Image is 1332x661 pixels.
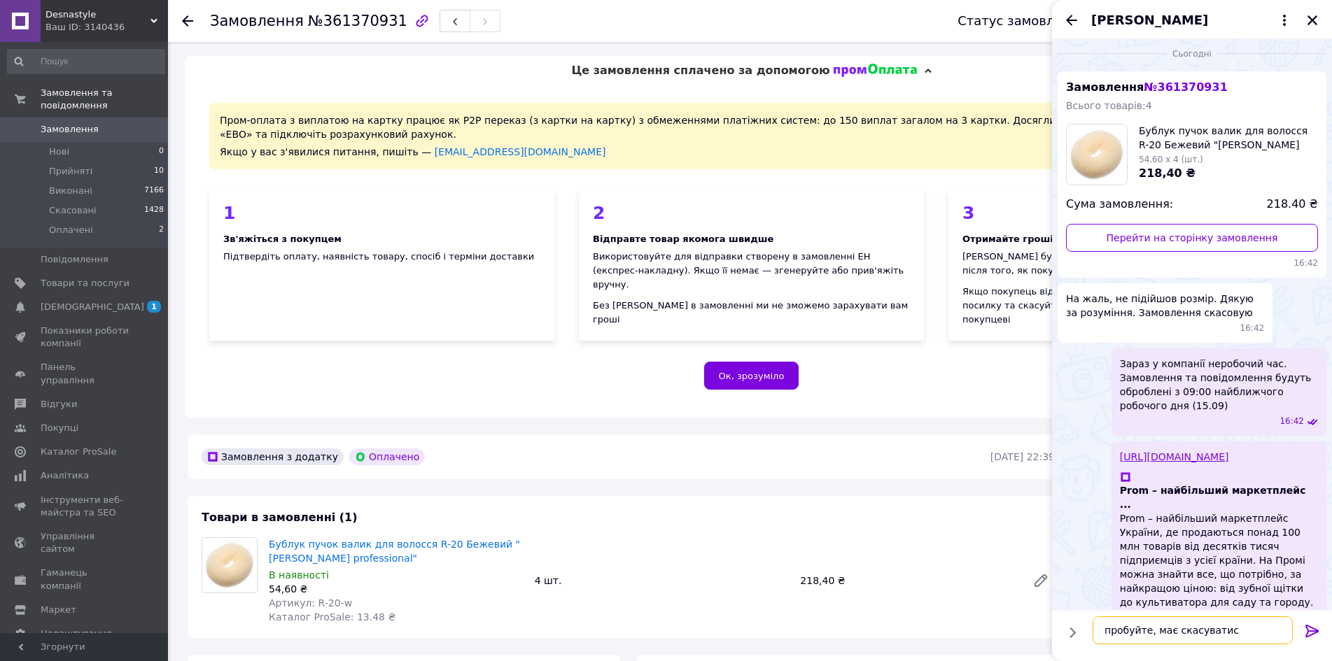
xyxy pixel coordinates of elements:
a: [URL][DOMAIN_NAME] [1120,451,1229,462]
div: [PERSON_NAME] будуть переведені на ваш рахунок за 24 години після того, як покупець забере своє з... [962,250,1280,278]
span: Каталог ProSale: 13.48 ₴ [269,611,395,623]
b: Отримайте гроші [962,234,1053,244]
div: 12.09.2025 [1058,46,1326,60]
div: Без [PERSON_NAME] в замовленні ми не зможемо зарахувати вам гроші [593,299,910,327]
b: Зв'яжіться з покупцем [223,234,342,244]
span: Ок, зрозуміло [719,371,785,381]
span: 218.40 ₴ [1267,197,1318,213]
span: Замовлення [1066,80,1228,94]
textarea: пробуйте, має скасуватис [1093,616,1293,644]
span: Всього товарів: 4 [1066,100,1152,111]
a: Редагувати [1027,567,1055,595]
span: 0 [159,145,164,158]
span: [DEMOGRAPHIC_DATA] [41,301,144,313]
span: Каталог ProSale [41,446,116,458]
div: Замовлення з додатку [202,448,344,465]
a: Перейти на сторінку замовлення [1066,224,1318,252]
span: Панель управління [41,361,129,386]
span: Прийняті [49,165,92,178]
button: Ок, зрозуміло [704,362,799,390]
span: 218,40 ₴ [1139,166,1196,180]
div: Ваш ID: 3140436 [45,21,168,34]
div: 1 [223,204,540,222]
span: 1428 [144,204,164,217]
span: 2 [159,224,164,236]
span: Покупці [41,422,78,434]
span: Prom – найбільший маркетплейс України, де продаються понад 100 млн товарів від десятків тисяч під... [1120,513,1314,622]
div: Підтвердіть оплату, наявність товару, спосіб і терміни доставки [223,250,540,264]
span: Налаштування [41,627,112,640]
div: 54,60 ₴ [269,582,524,596]
a: Бублук пучок валик для волосся R-20 Бежевий "[PERSON_NAME] professional" [269,539,520,564]
span: Маркет [41,604,76,616]
div: Якщо у вас з'явилися питання, пишіть — [220,145,1283,159]
span: Повідомлення [41,253,108,266]
span: 16:42 12.09.2025 [1280,415,1304,427]
button: Показати кнопки [1063,623,1081,641]
span: Гаманець компанії [41,567,129,592]
span: Інструменти веб-майстра та SEO [41,494,129,519]
span: Сьогодні [1167,48,1217,60]
span: Це замовлення сплачено за допомогою [571,64,829,77]
span: 10 [154,165,164,178]
span: Desnastyle [45,8,150,21]
button: Закрити [1304,12,1321,29]
span: Управління сайтом [41,530,129,555]
div: Повернутися назад [182,14,193,28]
img: Prom – найбільший маркетплейс ... [1120,471,1131,483]
span: Prom – найбільший маркетплейс ... [1120,483,1318,511]
div: Оплачено [349,448,425,465]
div: 4 шт. [529,571,795,590]
span: 7166 [144,185,164,197]
img: evopay logo [834,64,918,78]
span: В наявності [269,569,329,581]
div: Статус замовлення [958,14,1086,28]
span: Відгуки [41,398,77,411]
time: [DATE] 22:39 [990,451,1055,462]
span: Бублук пучок валик для волосся R-20 Бежевий "[PERSON_NAME] professional" [1139,124,1318,152]
span: Показники роботи компанії [41,325,129,350]
span: На жаль, не підійшов розмір. Дякую за розуміння. Замовлення скасовую [1066,292,1264,320]
span: Артикул: R-20-w [269,597,352,609]
div: 3 [962,204,1280,222]
span: Замовлення [41,123,99,136]
span: 1 [147,301,161,313]
input: Пошук [7,49,165,74]
span: 54,60 x 4 (шт.) [1139,155,1203,164]
span: Товари та послуги [41,277,129,290]
span: Аналітика [41,469,89,482]
div: 218,40 ₴ [794,571,1021,590]
div: Використовуйте для відправки створену в замовленні ЕН (експрес-накладну). Якщо її немає — згенеру... [593,250,910,292]
img: 3344889561_w160_h160_bubluk-puchok-valik.jpg [1067,125,1127,185]
span: Замовлення [210,13,304,29]
span: № 361370931 [1144,80,1227,94]
span: Виконані [49,185,92,197]
button: [PERSON_NAME] [1091,11,1293,29]
span: Оплачені [49,224,93,236]
a: [EMAIL_ADDRESS][DOMAIN_NAME] [435,146,606,157]
div: 2 [593,204,910,222]
span: Сума замовлення: [1066,197,1173,213]
span: Нові [49,145,69,158]
span: 16:42 12.09.2025 [1066,257,1318,269]
span: Товари в замовленні (1) [202,511,358,524]
div: Якщо покупець відмовиться від замовлення — відкличте посилку та скасуйте замовлення, щоб гроші по... [962,285,1280,327]
img: Бублук пучок валик для волосся R-20 Бежевий "ДенІС professional" [202,538,257,592]
span: Зараз у компанії неробочий час. Замовлення та повідомлення будуть оброблені з 09:00 найближчого р... [1120,357,1318,413]
button: Назад [1063,12,1080,29]
span: [PERSON_NAME] [1091,11,1208,29]
div: Пром-оплата з виплатою на картку працює як P2P переказ (з картки на картку) з обмеженнями платіжн... [209,103,1294,169]
b: Відправте товар якомога швидше [593,234,773,244]
span: 16:42 12.09.2025 [1240,322,1265,334]
span: №361370931 [308,13,407,29]
span: Замовлення та повідомлення [41,87,168,112]
span: Скасовані [49,204,97,217]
